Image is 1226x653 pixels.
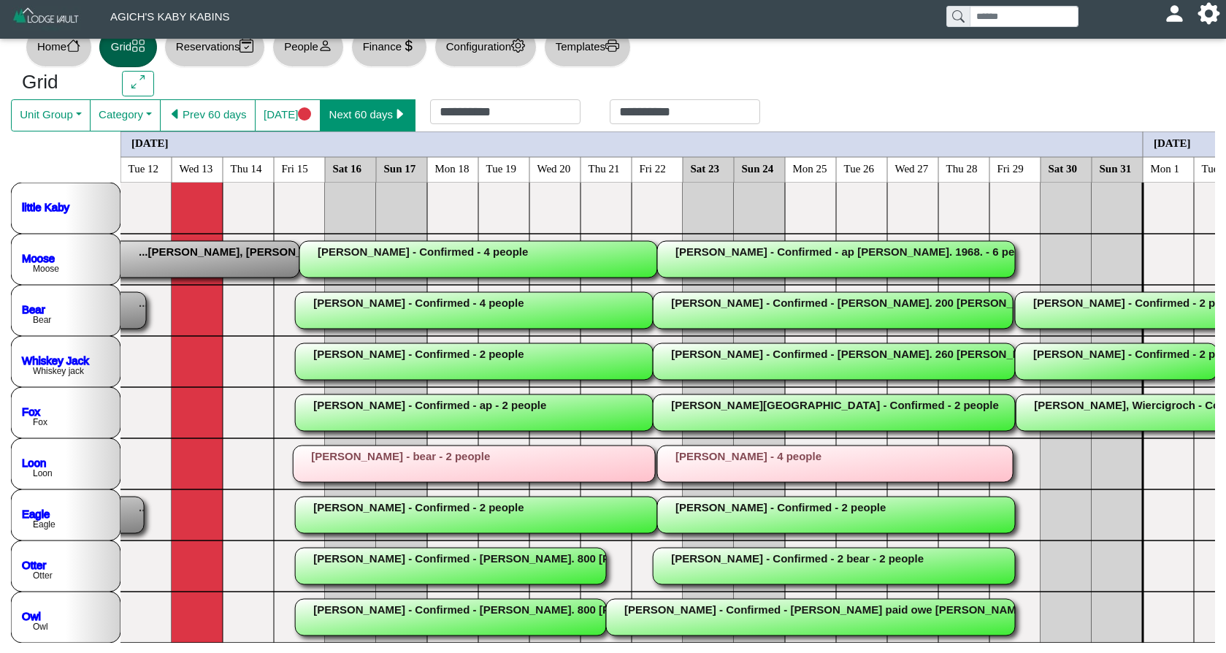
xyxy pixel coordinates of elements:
text: Mon 25 [793,162,827,174]
a: little Kaby [22,200,70,213]
text: [DATE] [131,137,169,148]
text: Thu 14 [231,162,262,174]
text: Mon 1 [1151,162,1180,174]
text: Mon 18 [435,162,470,174]
text: Fri 15 [282,162,308,174]
text: Tue 12 [129,162,159,174]
text: Sun 31 [1100,162,1132,174]
button: arrows angle expand [122,71,153,97]
svg: gear fill [1203,8,1214,19]
text: Owl [33,622,48,632]
text: Fox [33,417,47,427]
svg: grid [131,39,145,53]
button: caret left fillPrev 60 days [160,99,256,131]
svg: person [318,39,332,53]
text: Sat 30 [1049,162,1078,174]
svg: caret right fill [393,107,407,121]
text: Moose [33,264,59,274]
button: Templatesprinter [544,27,631,67]
text: Tue 26 [844,162,875,174]
button: Homehouse [26,27,92,67]
a: Otter [22,558,46,570]
button: Reservationscalendar2 check [164,27,265,67]
button: Category [90,99,161,131]
a: Moose [22,251,55,264]
text: Tue 19 [486,162,517,174]
svg: caret left fill [169,107,183,121]
text: Sun 17 [384,162,416,174]
text: Wed 20 [537,162,571,174]
button: Configurationgear [434,27,537,67]
button: Unit Group [11,99,91,131]
a: Owl [22,609,41,622]
svg: person fill [1169,8,1180,19]
button: Financecurrency dollar [351,27,427,67]
text: Thu 21 [589,162,620,174]
a: Whiskey Jack [22,354,89,366]
text: Wed 13 [180,162,213,174]
input: Check out [610,99,760,124]
svg: arrows angle expand [131,75,145,89]
svg: calendar2 check [240,39,253,53]
a: Eagle [22,507,50,519]
svg: currency dollar [402,39,415,53]
text: Fri 29 [997,162,1024,174]
input: Check in [430,99,581,124]
a: Fox [22,405,41,417]
svg: printer [605,39,619,53]
button: Peopleperson [272,27,343,67]
text: Thu 28 [946,162,978,174]
text: [DATE] [1154,137,1191,148]
button: [DATE]circle fill [255,99,321,131]
svg: search [952,10,964,22]
h3: Grid [22,71,100,94]
svg: house [66,39,80,53]
text: Sat 23 [691,162,720,174]
text: Whiskey jack [33,366,85,376]
a: Bear [22,302,45,315]
button: Next 60 dayscaret right fill [320,99,415,131]
text: Wed 27 [895,162,929,174]
button: Gridgrid [99,27,157,67]
text: Sat 16 [333,162,362,174]
text: Sun 24 [742,162,774,174]
svg: gear [511,39,525,53]
text: Loon [33,468,53,478]
img: Z [12,6,81,31]
a: Loon [22,456,46,468]
text: Otter [33,570,53,581]
svg: circle fill [298,107,312,121]
text: Bear [33,315,51,325]
text: Eagle [33,519,55,530]
text: Fri 22 [640,162,666,174]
